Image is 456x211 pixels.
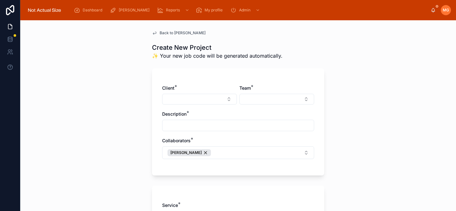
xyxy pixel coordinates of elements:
[108,4,154,16] a: [PERSON_NAME]
[443,8,449,13] span: MG
[205,8,223,13] span: My profile
[162,138,191,143] span: Collaborators
[69,3,431,17] div: scrollable content
[72,4,107,16] a: Dashboard
[160,30,206,35] span: Back to [PERSON_NAME]
[162,146,314,159] button: Select Button
[239,85,251,91] span: Team
[25,5,64,15] img: App logo
[170,150,202,155] span: [PERSON_NAME]
[239,94,314,105] button: Select Button
[162,111,187,117] span: Description
[119,8,149,13] span: [PERSON_NAME]
[239,8,250,13] span: Admin
[83,8,102,13] span: Dashboard
[162,202,178,208] span: Service
[155,4,193,16] a: Reports
[228,4,263,16] a: Admin
[162,94,237,105] button: Select Button
[162,85,174,91] span: Client
[166,8,180,13] span: Reports
[168,149,211,156] button: Unselect 9
[194,4,227,16] a: My profile
[152,52,282,60] span: ✨ Your new job code will be generated automatically.
[152,30,206,35] a: Back to [PERSON_NAME]
[152,43,282,52] h1: Create New Project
